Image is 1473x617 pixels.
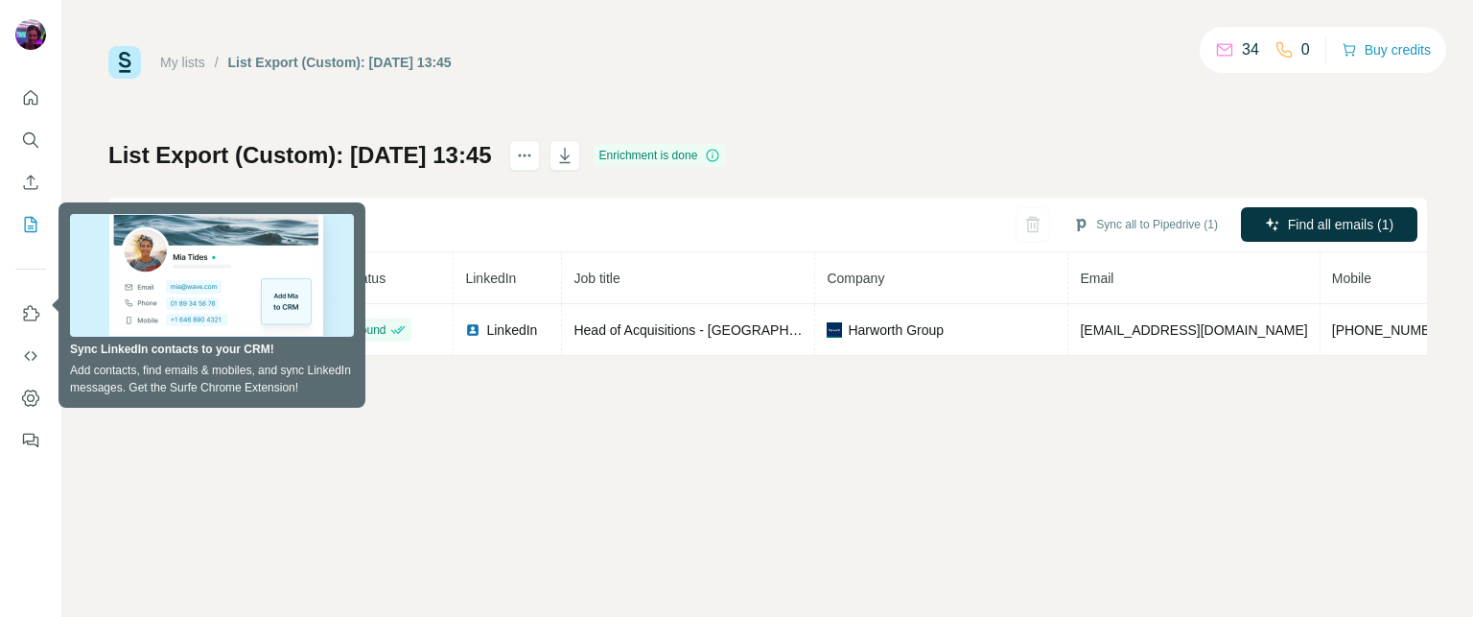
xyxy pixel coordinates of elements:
[465,271,516,286] span: LinkedIn
[1060,210,1231,239] button: Sync all to Pipedrive (1)
[347,271,386,286] span: Status
[1332,322,1453,338] span: [PHONE_NUMBER]
[1080,271,1113,286] span: Email
[1332,271,1371,286] span: Mobile
[353,321,386,339] span: Found
[15,81,46,115] button: Quick start
[827,322,842,338] img: company-logo
[15,123,46,157] button: Search
[827,271,884,286] span: Company
[199,320,289,340] span: [PERSON_NAME]
[1241,207,1417,242] button: Find all emails (1)
[167,319,190,342] img: Avatar
[1080,322,1307,338] span: [EMAIL_ADDRESS][DOMAIN_NAME]
[573,271,620,286] span: Job title
[15,297,46,331] button: Use Surfe on LinkedIn
[15,423,46,458] button: Feedback
[1288,215,1393,234] span: Find all emails (1)
[1342,36,1431,63] button: Buy credits
[594,144,727,167] div: Enrichment is done
[1301,38,1310,61] p: 0
[1242,38,1259,61] p: 34
[15,19,46,50] img: Avatar
[848,320,944,340] span: Harworth Group
[15,381,46,415] button: Dashboard
[167,271,222,286] span: 1 Profiles
[108,140,492,171] h1: List Export (Custom): [DATE] 13:45
[465,322,480,338] img: LinkedIn logo
[15,207,46,242] button: My lists
[215,53,219,72] li: /
[573,322,847,338] span: Head of Acquisitions - [GEOGRAPHIC_DATA]
[228,53,452,72] div: List Export (Custom): [DATE] 13:45
[486,320,537,340] span: LinkedIn
[15,339,46,373] button: Use Surfe API
[108,46,141,79] img: Surfe Logo
[160,55,205,70] a: My lists
[15,165,46,200] button: Enrich CSV
[509,140,540,171] button: actions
